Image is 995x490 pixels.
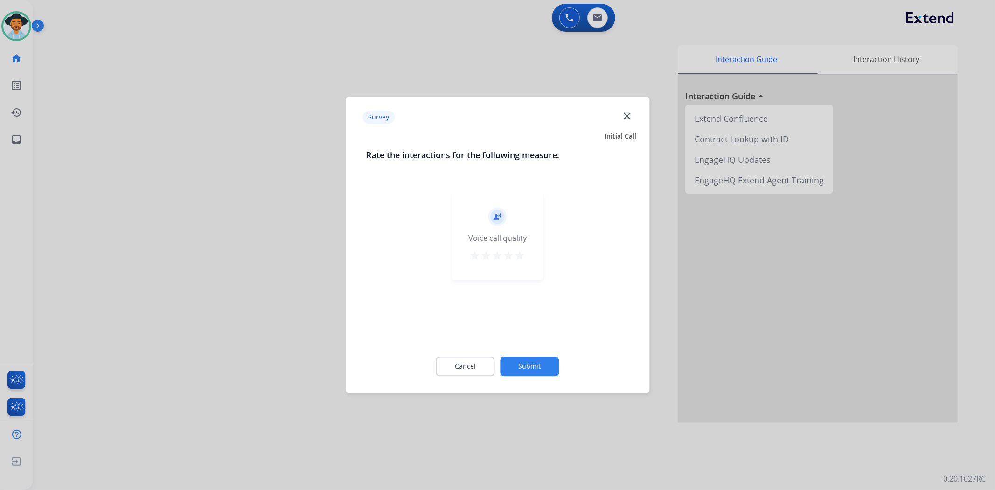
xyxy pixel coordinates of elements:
mat-icon: star [470,251,481,262]
mat-icon: star [481,251,492,262]
mat-icon: star [503,251,515,262]
p: 0.20.1027RC [943,473,986,484]
mat-icon: record_voice_over [494,213,502,221]
mat-icon: star [515,251,526,262]
button: Cancel [436,357,495,377]
mat-icon: star [492,251,503,262]
h3: Rate the interactions for the following measure: [366,149,629,162]
mat-icon: close [621,110,633,122]
span: Initial Call [605,132,636,141]
button: Submit [501,357,559,377]
div: Voice call quality [468,233,527,244]
p: Survey [362,111,395,124]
